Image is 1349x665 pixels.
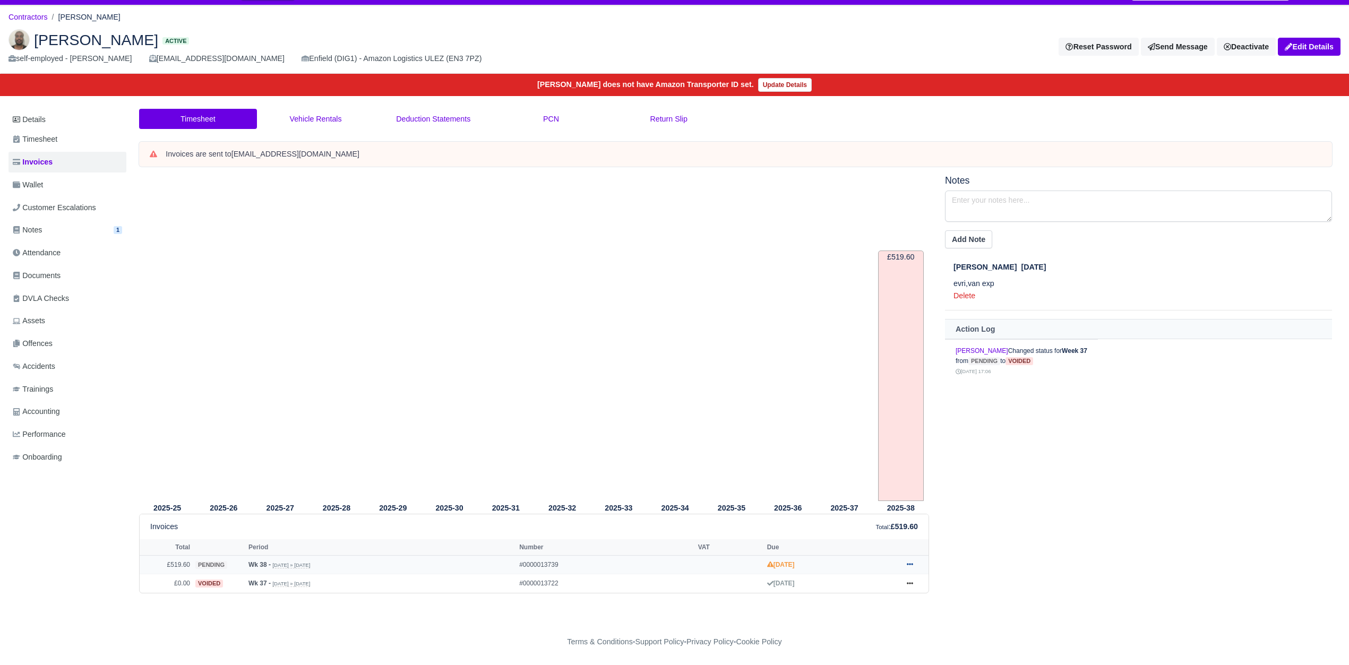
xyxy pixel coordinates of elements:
td: #0000013722 [517,574,695,593]
div: Enfield (DIG1) - Amazon Logistics ULEZ (EN3 7PZ) [302,53,482,65]
a: Offences [8,333,126,354]
span: Onboarding [13,451,62,463]
span: DVLA Checks [13,292,69,305]
a: Performance [8,424,126,445]
th: Number [517,539,695,555]
th: 2025-26 [195,502,252,514]
th: 2025-31 [478,502,534,514]
a: DVLA Checks [8,288,126,309]
span: Notes [13,224,42,236]
th: Period [246,539,517,555]
span: [PERSON_NAME] [953,263,1017,271]
iframe: Chat Widget [1296,614,1349,665]
button: Reset Password [1059,38,1138,56]
th: 2025-35 [703,502,760,514]
span: Invoices [13,156,53,168]
td: #0000013739 [517,555,695,574]
th: 2025-28 [308,502,365,514]
span: Assets [13,315,45,327]
div: [EMAIL_ADDRESS][DOMAIN_NAME] [149,53,285,65]
span: Timesheet [13,133,57,145]
a: Wallet [8,175,126,195]
th: Total [140,539,193,555]
a: Send Message [1141,38,1215,56]
a: Delete [953,291,975,300]
h5: Notes [945,175,1332,186]
strong: [EMAIL_ADDRESS][DOMAIN_NAME] [231,150,359,158]
th: VAT [695,539,764,555]
th: 2025-33 [590,502,647,514]
td: £519.60 [140,555,193,574]
td: £0.00 [140,574,193,593]
th: 2025-37 [816,502,872,514]
a: Support Policy [635,637,684,646]
a: PCN [492,109,610,129]
th: Action Log [945,319,1332,339]
span: Active [162,37,189,45]
a: Timesheet [139,109,257,129]
span: Trainings [13,383,53,395]
a: Onboarding [8,447,126,468]
span: Offences [13,338,53,350]
th: 2025-29 [365,502,421,514]
h6: Invoices [150,522,178,531]
th: 2025-27 [252,502,308,514]
span: Customer Escalations [13,202,96,214]
span: pending [195,561,227,569]
small: [DATE] » [DATE] [272,562,310,568]
th: 2025-38 [873,502,929,514]
a: Contractors [8,13,48,21]
span: [PERSON_NAME] [34,32,158,47]
span: Accidents [13,360,55,373]
a: Timesheet [8,129,126,150]
a: Terms & Conditions [567,637,632,646]
a: Accidents [8,356,126,377]
td: £519.60 [878,251,924,501]
th: 2025-25 [139,502,195,514]
a: Assets [8,310,126,331]
span: voided [195,580,223,588]
div: Invoices are sent to [166,149,1321,160]
strong: [DATE] [767,580,795,587]
a: Invoices [8,152,126,172]
th: 2025-36 [760,502,816,514]
a: [PERSON_NAME] [956,347,1008,355]
div: [DATE] [953,261,1332,273]
span: Attendance [13,247,61,259]
a: Documents [8,265,126,286]
span: voided [1006,357,1033,365]
span: Accounting [13,405,60,418]
span: 1 [114,226,122,234]
a: Details [8,110,126,129]
a: Update Details [758,78,812,92]
strong: Wk 37 - [248,580,271,587]
a: Attendance [8,243,126,263]
strong: Week 37 [1062,347,1087,355]
a: Edit Details [1278,38,1341,56]
div: self-employed - [PERSON_NAME] [8,53,132,65]
a: Cookie Policy [736,637,781,646]
div: - - - [372,636,977,648]
strong: £519.60 [891,522,918,531]
a: Notes 1 [8,220,126,240]
strong: Wk 38 - [248,561,271,568]
span: Wallet [13,179,43,191]
strong: [DATE] [767,561,795,568]
small: [DATE] 17:06 [956,368,991,374]
div: : [876,521,918,533]
a: Privacy Policy [686,637,734,646]
span: Performance [13,428,66,441]
a: Trainings [8,379,126,400]
a: Accounting [8,401,126,422]
a: Deactivate [1217,38,1276,56]
span: pending [968,357,1000,365]
button: Add Note [945,230,992,248]
th: 2025-34 [647,502,703,514]
p: evri,van exp [953,278,1332,290]
th: 2025-30 [421,502,477,514]
a: Deduction Statements [374,109,492,129]
th: Due [764,539,897,555]
span: Documents [13,270,61,282]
